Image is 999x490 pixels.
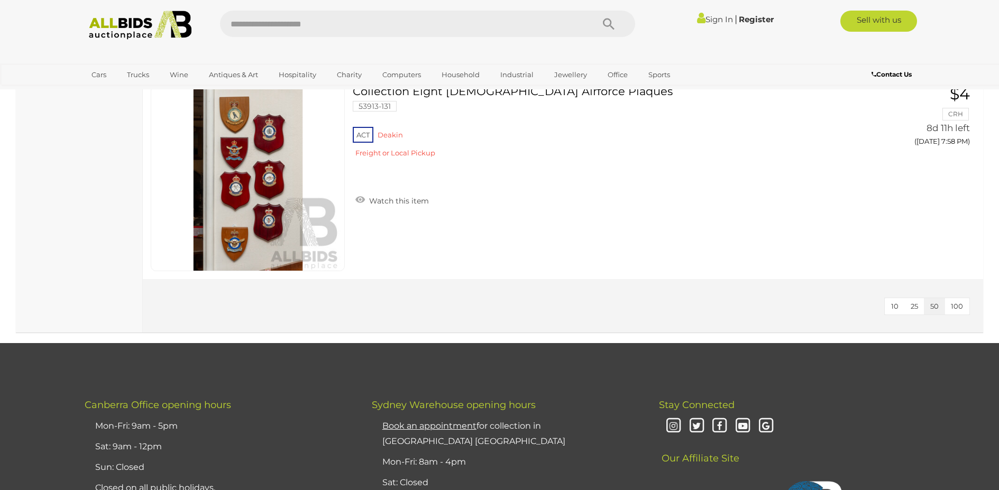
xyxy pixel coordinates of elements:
a: Collection Eight [DEMOGRAPHIC_DATA] Airforce Plaques 53913-131 ACT Deakin Freight or Local Pickup [361,85,835,165]
i: Youtube [734,417,752,436]
u: Book an appointment [382,421,476,431]
span: 100 [951,302,963,310]
i: Facebook [710,417,729,436]
a: [GEOGRAPHIC_DATA] [85,84,173,101]
a: Sports [641,66,677,84]
button: Search [582,11,635,37]
a: Office [601,66,635,84]
a: Register [739,14,774,24]
a: Charity [330,66,369,84]
span: 25 [911,302,918,310]
img: Allbids.com.au [83,11,198,40]
span: 50 [930,302,939,310]
a: Trucks [120,66,156,84]
a: Book an appointmentfor collection in [GEOGRAPHIC_DATA] [GEOGRAPHIC_DATA] [382,421,565,446]
span: Our Affiliate Site [659,437,739,464]
img: 53913-131a.jpg [155,86,341,271]
a: Hospitality [272,66,323,84]
button: 10 [885,298,905,315]
i: Twitter [688,417,706,436]
a: Household [435,66,487,84]
span: Stay Connected [659,399,735,411]
li: Sat: 9am - 12pm [93,437,345,457]
span: Canberra Office opening hours [85,399,231,411]
a: Antiques & Art [202,66,265,84]
a: Contact Us [872,69,914,80]
button: 50 [924,298,945,315]
li: Sun: Closed [93,457,345,478]
span: | [735,13,737,25]
a: Jewellery [547,66,594,84]
a: Cars [85,66,113,84]
button: 100 [945,298,969,315]
span: Sydney Warehouse opening hours [372,399,536,411]
span: Watch this item [366,196,429,206]
a: Industrial [493,66,540,84]
a: Sign In [697,14,733,24]
a: Sell with us [840,11,917,32]
a: $4 CRH 8d 11h left ([DATE] 7:58 PM) [851,85,973,151]
li: Mon-Fri: 8am - 4pm [380,452,633,473]
i: Google [757,417,775,436]
a: Computers [375,66,428,84]
b: Contact Us [872,70,912,78]
li: Mon-Fri: 9am - 5pm [93,416,345,437]
i: Instagram [664,417,683,436]
button: 25 [904,298,924,315]
a: Wine [163,66,195,84]
a: Watch this item [353,192,432,208]
span: 10 [891,302,899,310]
